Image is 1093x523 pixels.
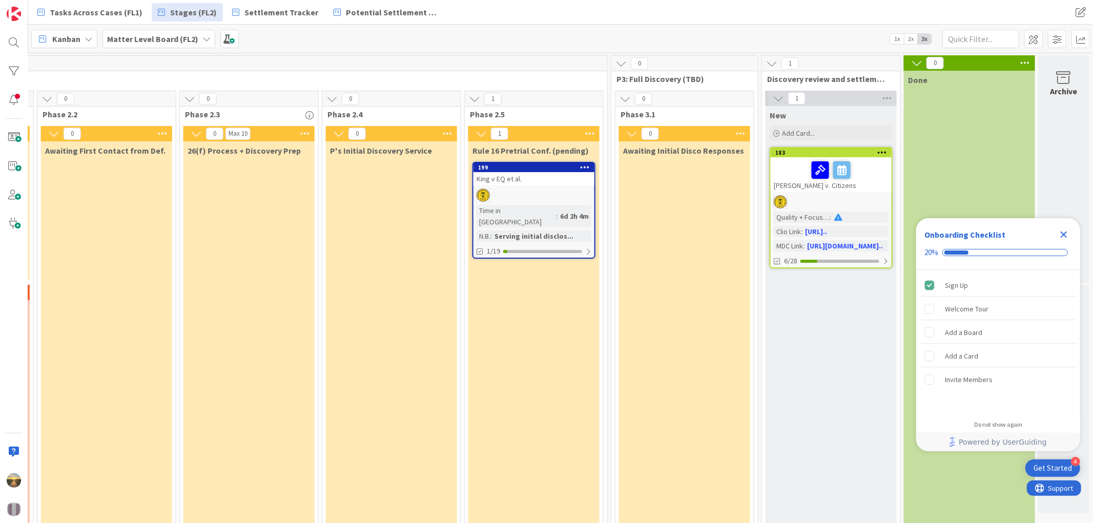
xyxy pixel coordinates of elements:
[1034,463,1072,473] div: Get Started
[1071,457,1080,466] div: 4
[1025,459,1080,477] div: Open Get Started checklist, remaining modules: 4
[327,109,448,119] span: Phase 2.4
[635,93,652,105] span: 0
[477,189,490,202] img: TG
[473,189,594,202] div: TG
[770,147,893,268] a: 183[PERSON_NAME] v. CitizensTGQuality + Focus Level:Clio Link:[URL]..MDC Link:[URL][DOMAIN_NAME]....
[229,131,248,136] div: Max 10
[920,274,1076,297] div: Sign Up is complete.
[921,433,1075,451] a: Powered by UserGuiding
[188,145,301,156] span: 26(f) Process + Discovery Prep
[774,212,830,223] div: Quality + Focus Level
[52,33,80,45] span: Kanban
[477,205,556,227] div: Time in [GEOGRAPHIC_DATA]
[631,57,648,70] span: 0
[945,350,978,362] div: Add a Card
[781,57,799,70] span: 1
[918,34,932,44] span: 3x
[920,298,1076,320] div: Welcome Tour is incomplete.
[942,30,1019,48] input: Quick Filter...
[492,231,576,242] div: Serving initial disclos...
[908,75,927,85] span: Done
[472,145,589,156] span: Rule 16 Pretrial Conf. (pending)
[920,321,1076,344] div: Add a Board is incomplete.
[945,373,993,386] div: Invite Members
[920,345,1076,367] div: Add a Card is incomplete.
[64,128,81,140] span: 0
[916,218,1080,451] div: Checklist Container
[767,74,888,84] span: Discovery review and settlement discussions underway
[771,148,892,192] div: 183[PERSON_NAME] v. Citizens
[904,34,918,44] span: 2x
[642,128,659,140] span: 0
[803,240,805,252] span: :
[327,3,445,22] a: Potential Settlement (Discussions)
[945,279,968,291] div: Sign Up
[487,246,500,257] span: 1/19
[556,211,558,222] span: :
[22,2,47,14] span: Support
[770,110,786,120] span: New
[470,109,590,119] span: Phase 2.5
[771,195,892,208] div: TG
[244,6,318,18] span: Settlement Tracker
[916,270,1080,414] div: Checklist items
[945,326,982,339] div: Add a Board
[170,6,217,18] span: Stages (FL2)
[774,226,801,237] div: Clio Link
[152,3,223,22] a: Stages (FL2)
[107,34,198,44] b: Matter Level Board (FL2)
[1056,226,1072,243] div: Close Checklist
[7,7,21,21] img: Visit kanbanzone.com
[924,228,1005,241] div: Onboarding Checklist
[490,231,492,242] span: :
[974,421,1022,429] div: Do not show again
[805,227,827,236] a: [URL]..
[616,74,745,84] span: P3: Full Discovery (TBD)
[801,226,802,237] span: :
[484,93,502,105] span: 1
[890,34,904,44] span: 1x
[57,93,74,105] span: 0
[43,109,163,119] span: Phase 2.2
[830,212,831,223] span: :
[959,436,1047,448] span: Powered by UserGuiding
[472,162,595,259] a: 199King v EQ et al.TGTime in [GEOGRAPHIC_DATA]:6d 2h 4mN.B.:Serving initial disclos...1/19
[473,163,594,172] div: 199
[784,256,797,266] span: 6/28
[473,163,594,185] div: 199King v EQ et al.
[920,368,1076,391] div: Invite Members is incomplete.
[771,148,892,157] div: 183
[782,129,815,138] span: Add Card...
[185,109,305,119] span: Phase 2.3
[924,248,938,257] div: 20%
[478,164,594,171] div: 199
[1050,85,1078,97] div: Archive
[945,303,988,315] div: Welcome Tour
[774,195,787,208] img: TG
[206,128,223,140] span: 0
[346,6,439,18] span: Potential Settlement (Discussions)
[348,128,366,140] span: 0
[31,3,149,22] a: Tasks Across Cases (FL1)
[342,93,359,105] span: 0
[771,157,892,192] div: [PERSON_NAME] v. Citizens
[45,145,166,156] span: Awaiting First Contact from Def.
[477,231,490,242] div: N.B.
[558,211,591,222] div: 6d 2h 4m
[50,6,142,18] span: Tasks Across Cases (FL1)
[199,93,217,105] span: 0
[7,473,21,488] img: AS
[807,241,883,250] a: [URL][DOMAIN_NAME]..
[926,57,944,69] span: 0
[7,502,21,516] img: avatar
[924,248,1072,257] div: Checklist progress: 20%
[491,128,508,140] span: 1
[788,92,806,104] span: 1
[775,149,892,156] div: 183
[774,240,803,252] div: MDC Link
[916,433,1080,451] div: Footer
[621,109,741,119] span: Phase 3.1
[623,145,744,156] span: Awaiting Initial Disco Responses
[226,3,324,22] a: Settlement Tracker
